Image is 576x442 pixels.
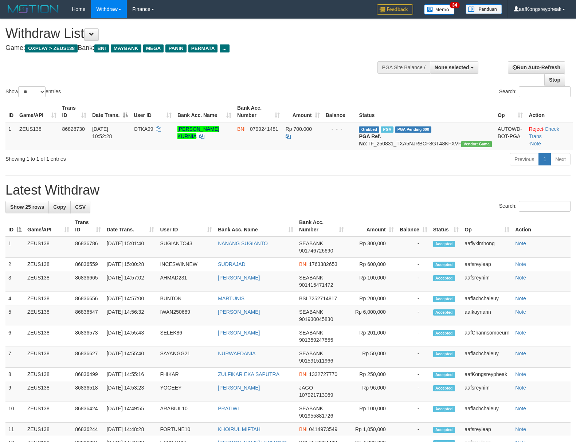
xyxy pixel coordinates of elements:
[53,204,66,210] span: Copy
[515,385,526,391] a: Note
[397,216,430,236] th: Balance: activate to sort column ascending
[515,406,526,411] a: Note
[397,271,430,292] td: -
[143,44,164,52] span: MEGA
[377,4,413,15] img: Feedback.jpg
[250,126,278,132] span: Copy 0799241481 to clipboard
[134,126,153,132] span: OTKA99
[397,292,430,305] td: -
[104,368,157,381] td: [DATE] 14:55:16
[356,101,495,122] th: Status
[218,261,245,267] a: SUDRAJAD
[433,262,455,268] span: Accepted
[5,368,24,381] td: 8
[283,101,323,122] th: Amount: activate to sort column ascending
[24,368,72,381] td: ZEUS138
[104,271,157,292] td: [DATE] 14:57:02
[299,337,333,343] span: Copy 901359247855 to clipboard
[299,371,307,377] span: BNI
[299,351,323,356] span: SEABANK
[89,101,131,122] th: Date Trans.: activate to sort column descending
[397,326,430,347] td: -
[157,271,215,292] td: AHMAD231
[24,292,72,305] td: ZEUS138
[157,368,215,381] td: FHIKAR
[5,258,24,271] td: 2
[508,61,565,74] a: Run Auto-Refresh
[72,258,103,271] td: 86836559
[104,292,157,305] td: [DATE] 14:57:00
[24,305,72,326] td: ZEUS138
[347,292,397,305] td: Rp 200,000
[519,201,571,212] input: Search:
[515,371,526,377] a: Note
[72,381,103,402] td: 86836518
[433,372,455,378] span: Accepted
[5,326,24,347] td: 6
[462,292,512,305] td: aaflachchaleuy
[529,126,559,139] a: Check Trans
[515,275,526,281] a: Note
[70,201,90,213] a: CSV
[104,216,157,236] th: Date Trans.: activate to sort column ascending
[24,326,72,347] td: ZEUS138
[10,204,44,210] span: Show 25 rows
[397,381,430,402] td: -
[359,133,381,146] b: PGA Ref. No:
[5,292,24,305] td: 4
[299,282,333,288] span: Copy 901415471472 to clipboard
[377,61,430,74] div: PGA Site Balance /
[218,240,268,246] a: NANANG SUGIANTO
[286,126,312,132] span: Rp 700.000
[5,381,24,402] td: 9
[104,326,157,347] td: [DATE] 14:55:43
[218,426,260,432] a: KHOIRUL MIFTAH
[131,101,175,122] th: User ID: activate to sort column ascending
[299,240,323,246] span: SEABANK
[5,152,235,163] div: Showing 1 to 1 of 1 entries
[218,330,260,336] a: [PERSON_NAME]
[104,347,157,368] td: [DATE] 14:55:40
[526,122,573,150] td: · ·
[433,309,455,316] span: Accepted
[347,216,397,236] th: Amount: activate to sort column ascending
[299,316,333,322] span: Copy 901930045830 to clipboard
[381,126,393,133] span: Marked by aafsreyleap
[299,330,323,336] span: SEABANK
[299,296,307,301] span: BSI
[462,305,512,326] td: aafkaynarin
[433,385,455,391] span: Accepted
[218,406,239,411] a: PRATIWI
[24,216,72,236] th: Game/API: activate to sort column ascending
[299,261,307,267] span: BNI
[5,305,24,326] td: 5
[62,126,85,132] span: 86828730
[104,402,157,423] td: [DATE] 14:49:55
[515,240,526,246] a: Note
[5,216,24,236] th: ID: activate to sort column descending
[16,101,59,122] th: Game/API: activate to sort column ascending
[530,141,541,146] a: Note
[430,216,462,236] th: Status: activate to sort column ascending
[24,271,72,292] td: ZEUS138
[104,423,157,436] td: [DATE] 14:48:28
[499,201,571,212] label: Search:
[397,236,430,258] td: -
[72,347,103,368] td: 86836627
[356,122,495,150] td: TF_250831_TXA5NJRBCF8GT48KFXVF
[435,64,469,70] span: None selected
[175,101,234,122] th: Bank Acc. Name: activate to sort column ascending
[397,423,430,436] td: -
[5,183,571,197] h1: Latest Withdraw
[299,248,333,254] span: Copy 901746726690 to clipboard
[397,305,430,326] td: -
[347,402,397,423] td: Rp 100,000
[16,122,59,150] td: ZEUS138
[157,402,215,423] td: ARABIUL10
[462,368,512,381] td: aafKongsreypheak
[299,309,323,315] span: SEABANK
[218,385,260,391] a: [PERSON_NAME]
[72,402,103,423] td: 86836424
[72,305,103,326] td: 86836547
[24,258,72,271] td: ZEUS138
